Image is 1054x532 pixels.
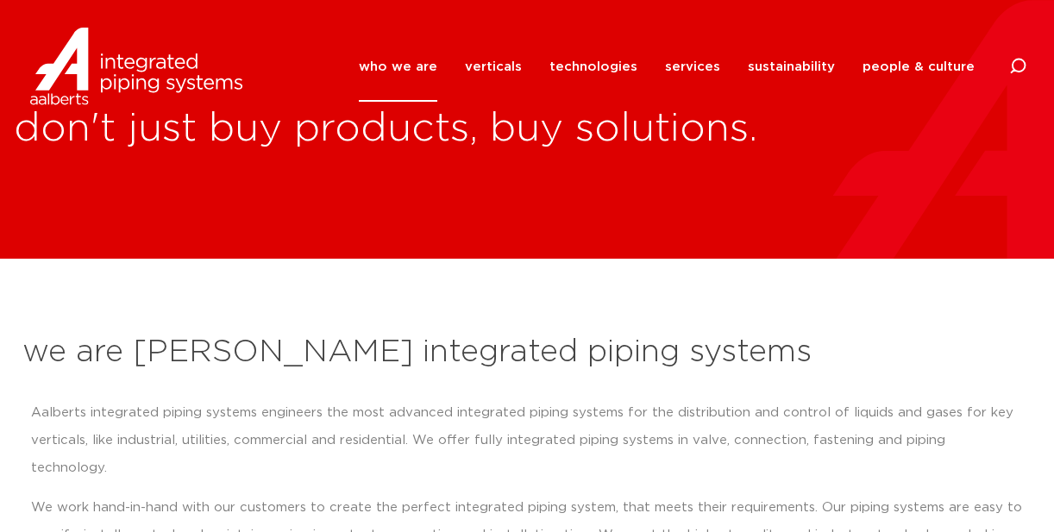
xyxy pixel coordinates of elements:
[665,32,720,102] a: services
[22,332,1032,373] h2: we are [PERSON_NAME] integrated piping systems
[465,32,522,102] a: verticals
[359,32,975,102] nav: Menu
[359,32,437,102] a: who we are
[863,32,975,102] a: people & culture
[14,102,1054,157] h1: don't just buy products, buy solutions.
[748,32,835,102] a: sustainability
[31,399,1023,482] p: Aalberts integrated piping systems engineers the most advanced integrated piping systems for the ...
[549,32,637,102] a: technologies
